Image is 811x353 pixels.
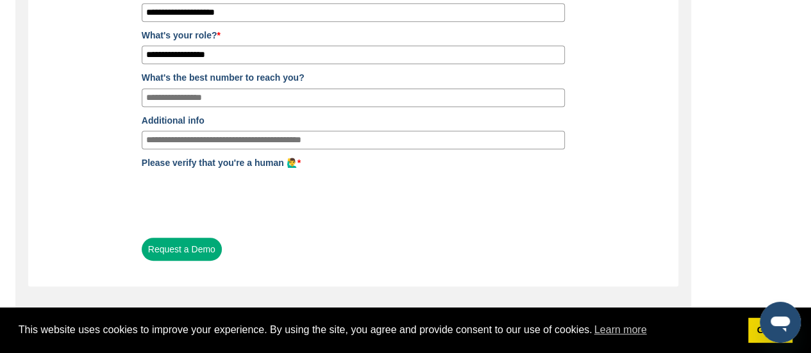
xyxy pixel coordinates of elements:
[142,28,565,42] label: What's your role?
[142,70,565,85] label: What's the best number to reach you?
[19,320,738,340] span: This website uses cookies to improve your experience. By using the site, you agree and provide co...
[142,238,222,261] button: Request a Demo
[760,302,801,343] iframe: Button to launch messaging window
[748,318,792,343] a: dismiss cookie message
[142,113,565,127] label: Additional info
[142,156,565,170] label: Please verify that you're a human 🙋‍♂️
[592,320,649,340] a: learn more about cookies
[142,174,337,224] iframe: reCAPTCHA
